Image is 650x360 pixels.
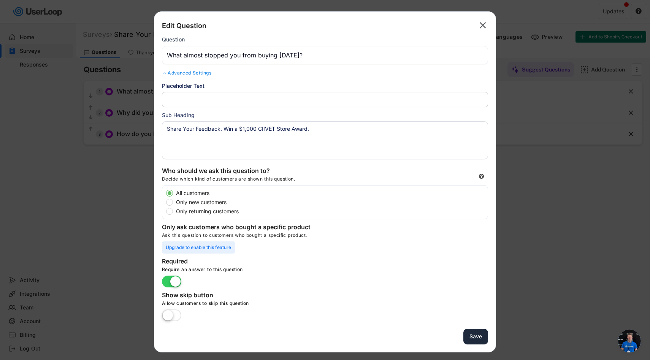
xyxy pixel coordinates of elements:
[162,46,488,64] input: Type your question here...
[174,200,488,205] label: Only new customers
[162,300,390,309] div: Allow customers to skip this question
[174,190,488,196] label: All customers
[162,21,206,30] div: Edit Question
[162,111,488,119] div: Sub Heading
[162,241,235,254] div: Upgrade to enable this feature
[162,176,352,185] div: Decide which kind of customers are shown this question.
[162,167,314,176] div: Who should we ask this question to?
[618,330,641,352] a: Open chat
[162,266,390,276] div: Require an answer to this question
[162,36,185,43] div: Question
[174,209,488,214] label: Only returning customers
[480,20,486,31] text: 
[162,82,488,90] div: Placeholder Text
[162,291,314,300] div: Show skip button
[162,223,314,232] div: Only ask customers who bought a specific product
[162,232,488,241] div: Ask this question to customers who bought a specific product.
[477,19,488,32] button: 
[162,70,488,76] div: Advanced Settings
[162,257,314,266] div: Required
[463,329,488,344] button: Save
